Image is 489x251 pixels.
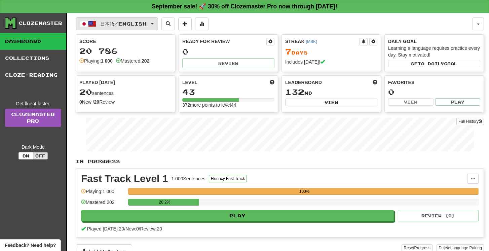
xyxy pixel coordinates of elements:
div: 20 786 [79,47,172,55]
div: Clozemaster [18,20,62,27]
div: 1 000 Sentences [172,175,205,182]
button: View [285,99,377,106]
span: Played [DATE]: 20 [87,226,124,231]
div: sentences [79,88,172,97]
div: Mastered: [116,58,150,64]
div: Day s [285,47,377,56]
button: Add sentence to collection [178,17,192,30]
div: Get fluent faster. [5,100,61,107]
button: Search sentences [161,17,175,30]
span: Language Pairing [450,246,482,250]
strong: 0 [79,99,82,105]
span: Level [182,79,197,86]
button: Full History [456,118,484,125]
span: 132 [285,87,304,97]
div: Favorites [388,79,480,86]
div: 20.2% [130,199,199,206]
button: 日本語/English [76,17,158,30]
div: 43 [182,88,274,96]
span: Played [DATE] [79,79,115,86]
div: Dark Mode [5,144,61,150]
strong: 20 [94,99,100,105]
a: (MSK) [306,39,317,44]
div: New / Review [79,99,172,105]
button: Play [435,98,481,106]
strong: September sale! 🚀 30% off Clozemaster Pro now through [DATE]! [152,3,337,10]
div: Score [79,38,172,45]
span: 日本語 / English [101,21,147,27]
span: / [139,226,140,231]
button: On [18,152,33,159]
div: 0 [182,47,274,56]
div: Learning a language requires practice every day. Stay motivated! [388,45,480,58]
div: Playing: [79,58,113,64]
span: 7 [285,47,292,56]
a: ClozemasterPro [5,109,61,127]
span: / [124,226,125,231]
div: Playing: 1 000 [81,188,125,199]
div: Mastered: 202 [81,199,125,210]
div: Streak [285,38,360,45]
button: Seta dailygoal [388,60,480,67]
span: Score more points to level up [270,79,274,86]
button: Review [182,58,274,68]
button: View [388,98,434,106]
span: 20 [79,87,92,97]
div: 100% [130,188,479,195]
span: Progress [414,246,430,250]
div: nd [285,88,377,97]
strong: 1 000 [101,58,113,64]
button: Play [81,210,394,221]
span: Review: 20 [140,226,162,231]
div: Includes [DATE]! [285,59,377,65]
div: 0 [388,88,480,96]
strong: 202 [142,58,149,64]
div: Ready for Review [182,38,266,45]
div: Daily Goal [388,38,480,45]
button: Off [33,152,48,159]
span: This week in points, UTC [373,79,377,86]
span: a daily [421,61,444,66]
span: Open feedback widget [5,242,56,249]
span: Leaderboard [285,79,322,86]
div: Fast Track Level 1 [81,174,168,184]
button: Fluency Fast Track [209,175,247,182]
span: New: 0 [125,226,139,231]
div: 372 more points to level 44 [182,102,274,108]
button: More stats [195,17,209,30]
button: Review (0) [398,210,479,221]
p: In Progress [76,158,484,165]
